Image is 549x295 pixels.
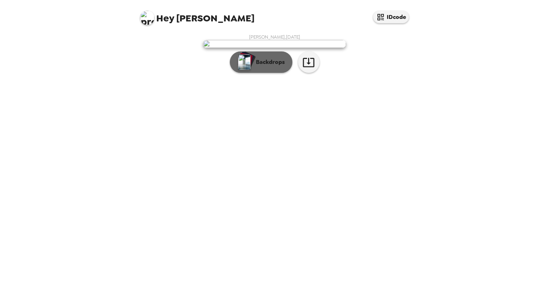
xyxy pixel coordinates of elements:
[252,58,285,66] p: Backdrops
[140,11,154,25] img: profile pic
[373,11,409,23] button: IDcode
[156,12,174,25] span: Hey
[140,7,254,23] span: [PERSON_NAME]
[203,40,346,48] img: user
[249,34,300,40] span: [PERSON_NAME] , [DATE]
[230,51,292,73] button: Backdrops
